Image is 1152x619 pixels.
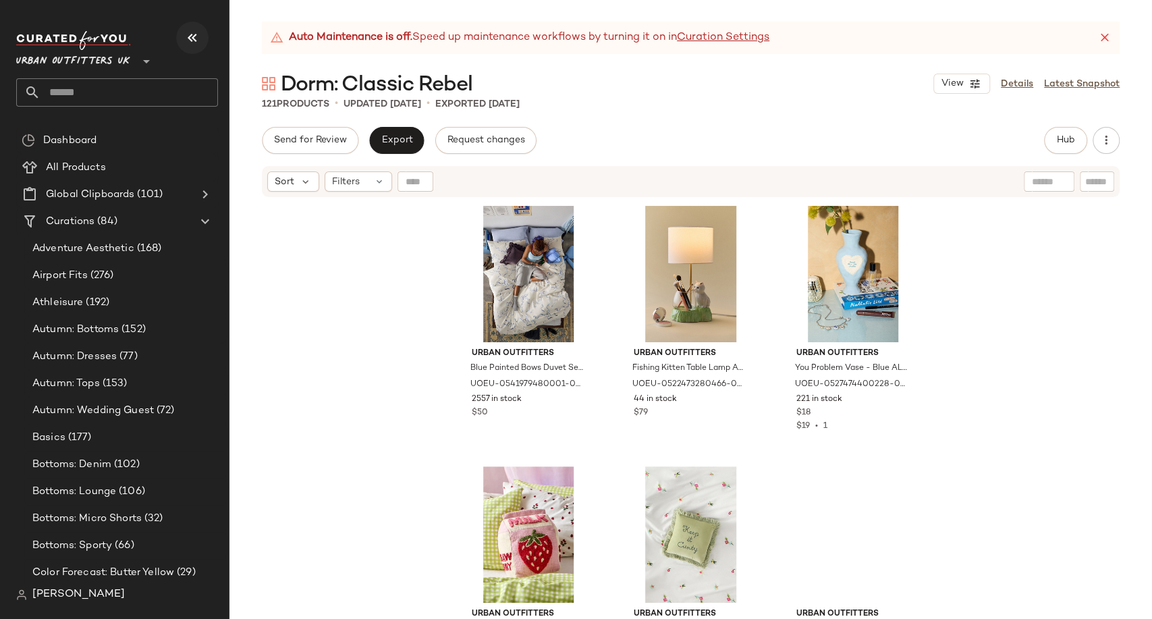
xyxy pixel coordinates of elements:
[435,97,520,111] p: Exported [DATE]
[810,422,823,431] span: •
[262,127,358,154] button: Send for Review
[472,348,586,360] span: Urban Outfitters
[32,565,174,581] span: Color Forecast: Butter Yellow
[381,135,412,146] span: Export
[461,466,597,603] img: 0543758690010_066_b
[142,511,163,527] span: (32)
[32,241,134,257] span: Adventure Aesthetic
[116,484,145,500] span: (106)
[134,187,163,203] span: (101)
[634,348,748,360] span: Urban Outfitters
[461,206,597,342] img: 0541979480001_040_a2
[112,538,134,554] span: (66)
[111,457,140,473] span: (102)
[262,77,275,90] img: svg%3e
[369,127,424,154] button: Export
[335,96,338,112] span: •
[119,322,146,338] span: (152)
[470,362,584,375] span: Blue Painted Bows Duvet Set - Blue King at Urban Outfitters
[933,74,990,94] button: View
[32,403,154,419] span: Autumn: Wedding Guest
[677,30,769,46] a: Curation Settings
[32,268,88,284] span: Airport Fits
[1056,135,1075,146] span: Hub
[623,466,759,603] img: 0543082210300_237_a2
[32,538,112,554] span: Bottoms: Sporty
[154,403,175,419] span: (72)
[32,484,116,500] span: Bottoms: Lounge
[94,214,117,230] span: (84)
[796,422,810,431] span: $19
[344,97,421,111] p: updated [DATE]
[174,565,196,581] span: (29)
[32,295,83,311] span: Athleisure
[88,268,114,284] span: (276)
[32,349,117,365] span: Autumn: Dresses
[1044,77,1120,91] a: Latest Snapshot
[273,135,347,146] span: Send for Review
[32,322,119,338] span: Autumn: Bottoms
[262,99,277,109] span: 121
[46,187,134,203] span: Global Clipboards
[289,30,412,46] strong: Auto Maintenance is off.
[100,376,128,392] span: (153)
[134,241,162,257] span: (168)
[632,379,746,391] span: UOEU-0522473280466-000-000
[435,127,537,154] button: Request changes
[634,407,648,419] span: $79
[275,175,294,189] span: Sort
[32,511,142,527] span: Bottoms: Micro Shorts
[262,97,329,111] div: Products
[1001,77,1033,91] a: Details
[332,175,360,189] span: Filters
[823,422,827,431] span: 1
[32,457,111,473] span: Bottoms: Denim
[795,379,909,391] span: UOEU-0527474400228-000-040
[43,133,97,149] span: Dashboard
[16,31,131,50] img: cfy_white_logo.C9jOOHJF.svg
[32,430,65,446] span: Basics
[472,407,488,419] span: $50
[65,430,92,446] span: (177)
[16,589,27,600] img: svg%3e
[46,160,106,176] span: All Products
[941,78,964,89] span: View
[796,394,842,406] span: 221 in stock
[32,587,125,603] span: [PERSON_NAME]
[281,72,472,99] span: Dorm: Classic Rebel
[1044,127,1087,154] button: Hub
[83,295,109,311] span: (192)
[22,134,35,147] img: svg%3e
[796,407,811,419] span: $18
[117,349,138,365] span: (77)
[16,46,130,70] span: Urban Outfitters UK
[623,206,759,342] img: 0522473280466_000_a3
[472,394,522,406] span: 2557 in stock
[786,206,921,342] img: 0527474400228_040_a2
[634,394,677,406] span: 44 in stock
[427,96,430,112] span: •
[470,379,584,391] span: UOEU-0541979480001-000-040
[632,362,746,375] span: Fishing Kitten Table Lamp ALL at Urban Outfitters
[796,348,910,360] span: Urban Outfitters
[270,30,769,46] div: Speed up maintenance workflows by turning it on in
[46,214,94,230] span: Curations
[447,135,525,146] span: Request changes
[32,376,100,392] span: Autumn: Tops
[795,362,909,375] span: You Problem Vase - Blue ALL at Urban Outfitters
